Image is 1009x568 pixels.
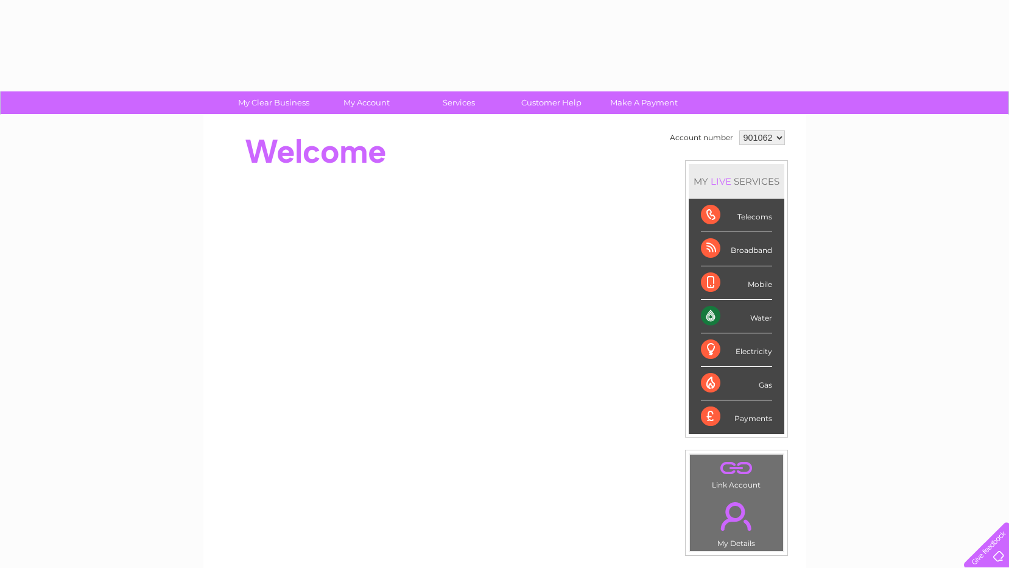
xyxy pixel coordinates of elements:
[701,266,772,300] div: Mobile
[689,492,784,552] td: My Details
[708,176,734,187] div: LIVE
[689,454,784,492] td: Link Account
[316,91,417,114] a: My Account
[594,91,694,114] a: Make A Payment
[701,300,772,333] div: Water
[701,400,772,433] div: Payments
[701,367,772,400] div: Gas
[701,232,772,266] div: Broadband
[701,333,772,367] div: Electricity
[501,91,602,114] a: Customer Help
[701,199,772,232] div: Telecoms
[689,164,784,199] div: MY SERVICES
[693,495,780,538] a: .
[409,91,509,114] a: Services
[667,127,736,148] td: Account number
[693,458,780,479] a: .
[223,91,324,114] a: My Clear Business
